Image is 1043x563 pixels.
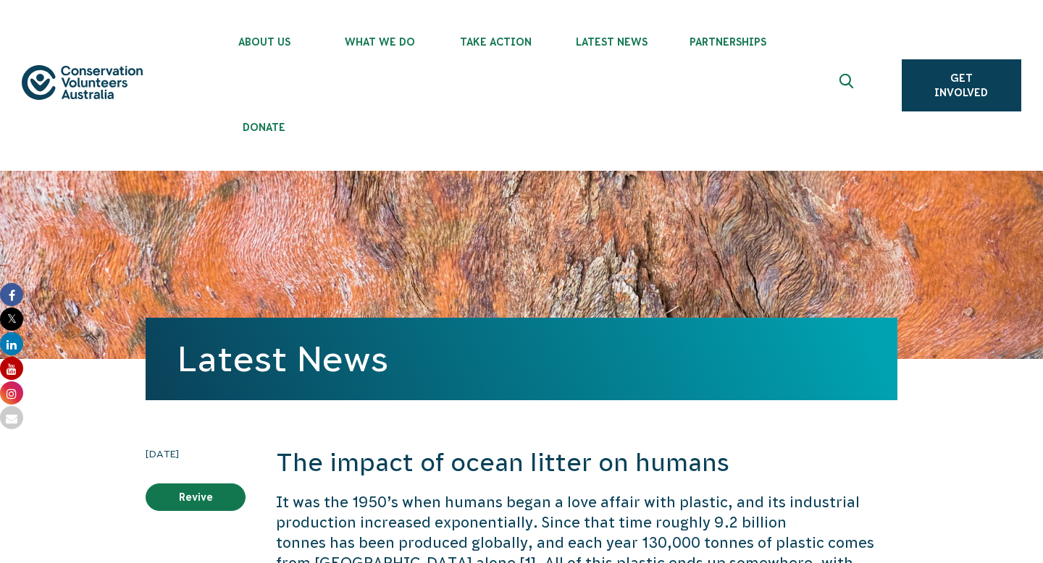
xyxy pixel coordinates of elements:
[839,74,857,97] span: Expand search box
[22,65,143,101] img: logo.svg
[206,36,322,48] span: About Us
[831,68,866,103] button: Expand search box Close search box
[438,36,554,48] span: Take Action
[670,36,786,48] span: Partnerships
[276,446,897,481] h2: The impact of ocean litter on humans
[146,446,246,462] time: [DATE]
[902,59,1021,111] a: Get Involved
[554,36,670,48] span: Latest News
[177,339,388,378] a: Latest News
[322,36,438,48] span: What We Do
[146,483,246,511] a: Revive
[206,122,322,133] span: Donate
